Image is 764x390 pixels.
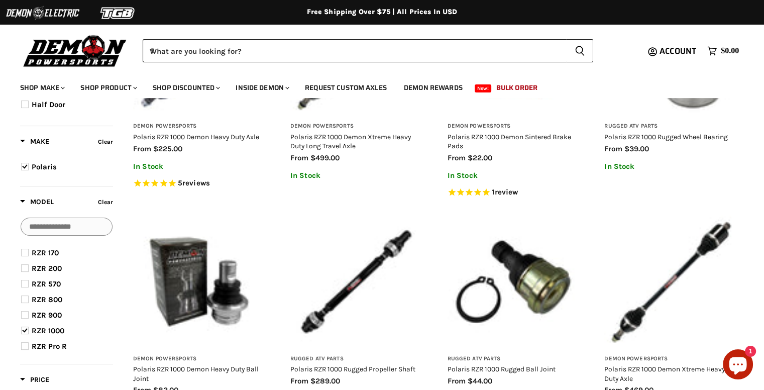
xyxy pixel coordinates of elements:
[448,123,580,130] h3: Demon Powersports
[624,144,649,153] span: $39.00
[448,133,571,150] a: Polaris RZR 1000 Demon Sintered Brake Pads
[32,279,61,288] span: RZR 570
[290,365,415,373] a: Polaris RZR 1000 Rugged Propeller Shaft
[492,187,518,197] span: 1 reviews
[20,198,54,206] span: Model
[448,153,466,162] span: from
[143,39,567,62] input: When autocomplete results are available use up and down arrows to review and enter to select
[32,342,67,351] span: RZR Pro R
[448,365,556,373] a: Polaris RZR 1000 Rugged Ball Joint
[290,171,422,180] p: In Stock
[468,376,492,385] span: $44.00
[448,376,466,385] span: from
[32,295,62,304] span: RZR 800
[133,365,259,382] a: Polaris RZR 1000 Demon Heavy Duty Ball Joint
[604,144,622,153] span: from
[20,375,49,387] button: Filter by Price
[133,355,265,363] h3: Demon Powersports
[133,123,265,130] h3: Demon Powersports
[153,144,182,153] span: $225.00
[290,133,411,150] a: Polaris RZR 1000 Demon Xtreme Heavy Duty Long Travel Axle
[567,39,593,62] button: Search
[145,77,226,98] a: Shop Discounted
[133,178,265,189] span: Rated 5.0 out of 5 stars 5 reviews
[20,137,49,149] button: Filter by Make
[290,123,422,130] h3: Demon Powersports
[475,84,492,92] span: New!
[396,77,470,98] a: Demon Rewards
[604,365,725,382] a: Polaris RZR 1000 Demon Xtreme Heavy Duty Axle
[655,47,702,56] a: Account
[20,375,49,384] span: Price
[133,216,265,348] img: Polaris RZR 1000 Demon Heavy Duty Ball Joint
[13,73,736,98] ul: Main menu
[702,44,744,58] a: $0.00
[178,178,210,187] span: 5 reviews
[95,136,113,150] button: Clear filter by Make
[143,39,593,62] form: Product
[21,218,113,236] input: Search Options
[32,162,57,171] span: Polaris
[489,77,545,98] a: Bulk Order
[133,144,151,153] span: from
[32,100,65,109] span: Half Door
[13,77,71,98] a: Shop Make
[32,248,59,257] span: RZR 170
[228,77,295,98] a: Inside Demon
[182,178,210,187] span: reviews
[20,33,130,68] img: Demon Powersports
[290,355,422,363] h3: Rugged ATV Parts
[660,45,696,57] span: Account
[604,216,736,348] img: Polaris RZR 1000 Demon Xtreme Heavy Duty Axle
[80,4,156,23] img: TGB Logo 2
[32,264,62,273] span: RZR 200
[448,216,580,348] img: Polaris RZR 1000 Rugged Ball Joint
[95,197,113,210] button: Clear filter by Model
[20,197,54,210] button: Filter by Model
[133,133,259,141] a: Polaris RZR 1000 Demon Heavy Duty Axle
[32,311,62,320] span: RZR 900
[310,376,340,385] span: $289.00
[5,4,80,23] img: Demon Electric Logo 2
[310,153,340,162] span: $499.00
[133,162,265,171] p: In Stock
[448,171,580,180] p: In Stock
[604,355,736,363] h3: Demon Powersports
[604,123,736,130] h3: Rugged ATV Parts
[494,187,518,197] span: review
[720,349,756,382] inbox-online-store-chat: Shopify online store chat
[468,153,492,162] span: $22.00
[297,77,394,98] a: Request Custom Axles
[721,46,739,56] span: $0.00
[290,153,308,162] span: from
[73,77,143,98] a: Shop Product
[448,187,580,198] span: Rated 5.0 out of 5 stars 1 reviews
[20,137,49,146] span: Make
[290,376,308,385] span: from
[290,216,422,348] img: Polaris RZR 1000 Rugged Propeller Shaft
[604,162,736,171] p: In Stock
[32,326,64,335] span: RZR 1000
[448,355,580,363] h3: Rugged ATV Parts
[604,133,728,141] a: Polaris RZR 1000 Rugged Wheel Bearing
